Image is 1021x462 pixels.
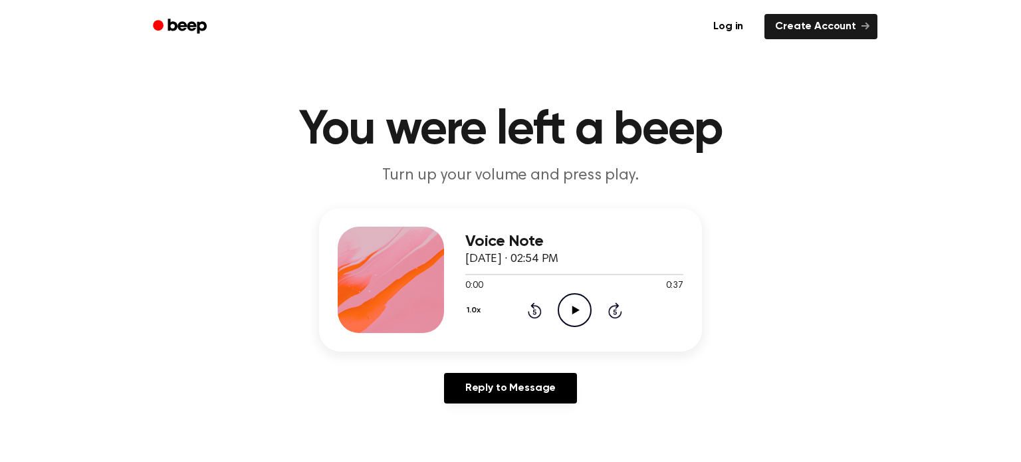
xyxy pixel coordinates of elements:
a: Beep [144,14,219,40]
span: 0:37 [666,279,683,293]
span: 0:00 [465,279,483,293]
button: 1.0x [465,299,485,322]
a: Reply to Message [444,373,577,404]
a: Create Account [764,14,877,39]
span: [DATE] · 02:54 PM [465,253,558,265]
p: Turn up your volume and press play. [255,165,766,187]
h3: Voice Note [465,233,683,251]
a: Log in [700,11,756,42]
h1: You were left a beep [170,106,851,154]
